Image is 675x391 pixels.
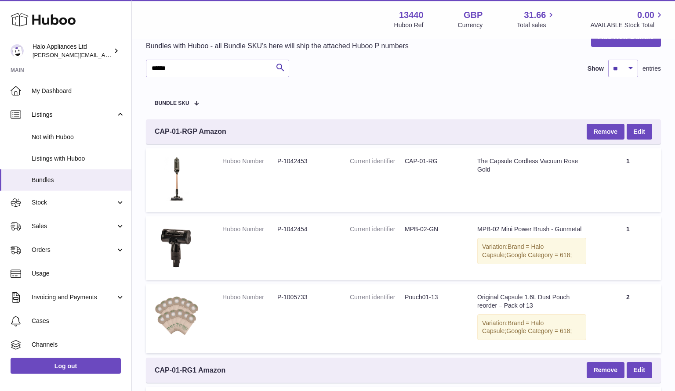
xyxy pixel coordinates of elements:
span: Bundle SKU [155,100,189,106]
div: Huboo Ref [394,21,424,29]
span: Channels [32,341,125,349]
p: Bundles with Huboo - all Bundle SKU's here will ship the attached Huboo P numbers [146,41,409,51]
span: Sales [32,222,116,230]
span: Google Category = 618; [506,327,572,334]
span: Bundles [32,176,125,184]
a: 31.66 Total sales [517,9,556,29]
span: 0.00 [637,9,654,21]
span: Listings [32,111,116,119]
dt: Current identifier [350,225,405,233]
img: The Capsule Cordless Vacuum Rose Gold [155,157,199,201]
dt: Huboo Number [222,157,277,165]
dd: CAP-01-RG [405,157,460,165]
td: 1 [595,148,661,212]
strong: GBP [464,9,483,21]
span: 31.66 [524,9,546,21]
dd: Pouch01-13 [405,293,460,301]
button: Remove [587,362,624,378]
a: Edit [627,362,652,378]
dd: P-1042453 [277,157,332,165]
dt: Huboo Number [222,293,277,301]
img: paul@haloappliances.com [11,44,24,57]
span: Total sales [517,21,556,29]
dd: MPB-02-GN [405,225,460,233]
a: 0.00 AVAILABLE Stock Total [590,9,664,29]
button: Remove [587,124,624,140]
span: [PERSON_NAME][EMAIL_ADDRESS][DOMAIN_NAME] [33,51,176,58]
img: Original Capsule 1.6L Dust Pouch reorder – Pack of 13 [155,293,199,337]
div: MPB-02 Mini Power Brush - Gunmetal [477,225,586,233]
div: Original Capsule 1.6L Dust Pouch reorder – Pack of 13 [477,293,586,310]
dd: P-1005733 [277,293,332,301]
div: Currency [458,21,483,29]
span: Google Category = 618; [506,251,572,258]
dd: P-1042454 [277,225,332,233]
span: Invoicing and Payments [32,293,116,301]
span: Brand = Halo Capsule; [482,319,544,335]
a: Edit [627,124,652,140]
span: Brand = Halo Capsule; [482,243,544,258]
dt: Current identifier [350,293,405,301]
dt: Huboo Number [222,225,277,233]
td: 2 [595,284,661,354]
span: Stock [32,198,116,207]
label: Show [588,65,604,73]
span: CAP-01-RGP Amazon [155,127,226,136]
div: Variation: [477,314,586,341]
span: AVAILABLE Stock Total [590,21,664,29]
td: 1 [595,216,661,280]
div: Halo Appliances Ltd [33,43,112,59]
span: Usage [32,269,125,278]
dt: Current identifier [350,157,405,165]
span: My Dashboard [32,87,125,95]
img: MPB-02 Mini Power Brush - Gunmetal [155,225,199,269]
span: CAP-01-RG1 Amazon [155,366,225,375]
span: Orders [32,246,116,254]
span: Not with Huboo [32,133,125,141]
a: Log out [11,358,121,374]
span: Cases [32,317,125,325]
div: The Capsule Cordless Vacuum Rose Gold [477,157,586,174]
div: Variation: [477,238,586,264]
span: Listings with Huboo [32,154,125,163]
strong: 13440 [399,9,424,21]
span: entries [642,65,661,73]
